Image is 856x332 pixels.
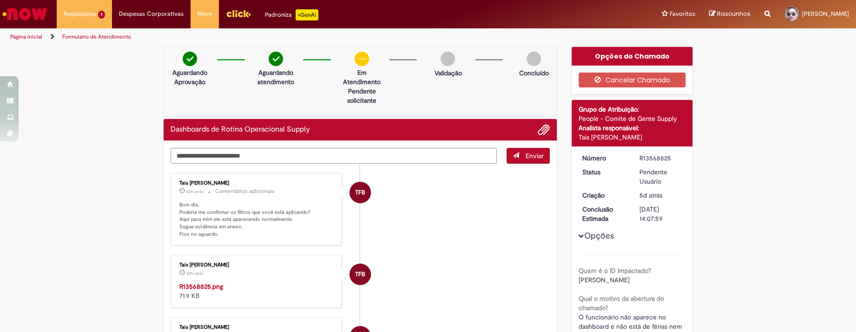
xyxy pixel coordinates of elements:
[179,282,334,300] div: 71.9 KB
[7,28,564,46] ul: Trilhas de página
[639,191,662,199] time: 26/09/2025 01:34:38
[226,7,251,20] img: click_logo_yellow_360x200.png
[670,9,695,19] span: Favoritos
[579,73,686,87] button: Cancelar Chamado
[179,325,334,330] div: Tais [PERSON_NAME]
[355,263,365,286] span: TFB
[339,86,384,105] p: Pendente solicitante
[179,201,334,238] p: Bom dia, Poderia me confirmar os filtros que você está aplicando? Aqui para mim ele está aparecen...
[579,105,686,114] div: Grupo de Atribuição:
[339,68,384,86] p: Em Atendimento
[355,181,365,204] span: TFB
[639,205,682,223] div: [DATE] 14:07:59
[802,10,849,18] span: [PERSON_NAME]
[10,33,42,40] a: Página inicial
[639,167,682,186] div: Pendente Usuário
[572,47,693,66] div: Opções do Chamado
[434,68,461,78] p: Validação
[186,189,204,194] time: 29/09/2025 10:07:51
[575,191,632,200] dt: Criação
[215,187,275,195] small: Comentários adicionais
[1,5,49,23] img: ServiceNow
[179,282,223,291] a: R13568825.png
[538,124,550,136] button: Adicionar anexos
[186,271,204,276] time: 29/09/2025 10:07:43
[167,68,212,86] p: Aguardando Aprovação
[98,11,105,19] span: 1
[519,68,549,78] p: Concluído
[507,148,550,164] button: Enviar
[171,148,497,164] textarea: Digite sua mensagem aqui...
[349,264,371,285] div: Tais Folhadella Barbosa Bellagamba
[296,9,318,20] p: +GenAi
[349,182,371,203] div: Tais Folhadella Barbosa Bellagamba
[526,152,544,160] span: Enviar
[579,123,686,133] div: Analista responsável:
[441,52,455,66] img: img-circle-grey.png
[62,33,131,40] a: Formulário de Atendimento
[253,68,298,86] p: Aguardando atendimento
[186,271,204,276] span: 22h atrás
[639,153,682,163] div: R13568825
[198,9,212,19] span: More
[265,9,318,20] div: Padroniza
[179,180,334,186] div: Tais [PERSON_NAME]
[355,52,369,66] img: circle-minus.png
[579,294,664,312] b: Qual o motivo da abertura do chamado?
[527,52,541,66] img: img-circle-grey.png
[575,167,632,177] dt: Status
[119,9,184,19] span: Despesas Corporativas
[579,276,630,284] span: [PERSON_NAME]
[64,9,96,19] span: Requisições
[269,52,283,66] img: check-circle-green.png
[639,191,682,200] div: 26/09/2025 01:34:38
[717,9,751,18] span: Rascunhos
[579,114,686,123] div: People - Comite de Gente Supply
[639,191,662,199] span: 5d atrás
[709,10,751,19] a: Rascunhos
[186,189,204,194] span: 22h atrás
[575,153,632,163] dt: Número
[179,262,334,268] div: Tais [PERSON_NAME]
[171,126,310,134] h2: Dashboards de Rotina Operacional Supply Histórico de tíquete
[579,133,686,142] div: Tais [PERSON_NAME]
[575,205,632,223] dt: Conclusão Estimada
[183,52,197,66] img: check-circle-green.png
[579,266,651,275] b: Quem é o ID Impactado?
